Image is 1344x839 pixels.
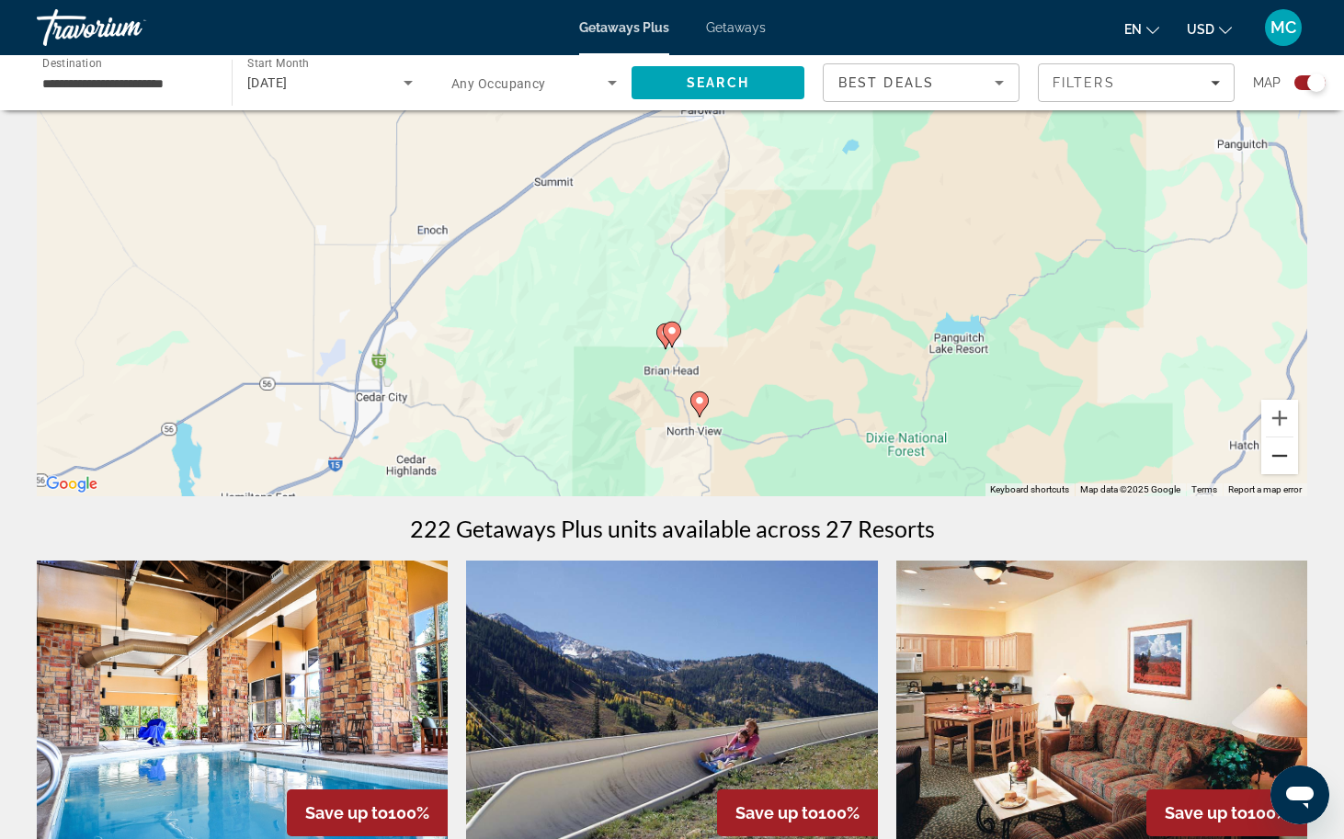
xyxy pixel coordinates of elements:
[41,472,102,496] a: Open this area in Google Maps (opens a new window)
[287,789,448,836] div: 100%
[305,803,388,822] span: Save up to
[838,75,934,90] span: Best Deals
[410,515,935,542] h1: 222 Getaways Plus units available across 27 Resorts
[1253,70,1281,96] span: Map
[1259,8,1307,47] button: User Menu
[37,4,221,51] a: Travorium
[579,20,669,35] a: Getaways Plus
[735,803,818,822] span: Save up to
[247,75,288,90] span: [DATE]
[706,20,766,35] a: Getaways
[1270,765,1329,824] iframe: Button to launch messaging window
[717,789,878,836] div: 100%
[1270,18,1296,37] span: MC
[451,76,546,91] span: Any Occupancy
[1187,22,1214,37] span: USD
[632,66,804,99] button: Search
[1261,400,1298,437] button: Zoom in
[1261,437,1298,474] button: Zoom out
[1165,803,1247,822] span: Save up to
[687,75,749,90] span: Search
[838,72,1004,94] mat-select: Sort by
[1228,484,1302,494] a: Report a map error
[1038,63,1235,102] button: Filters
[42,56,102,69] span: Destination
[1187,16,1232,42] button: Change currency
[1124,16,1159,42] button: Change language
[42,73,208,95] input: Select destination
[1191,484,1217,494] a: Terms (opens in new tab)
[1080,484,1180,494] span: Map data ©2025 Google
[41,472,102,496] img: Google
[1053,75,1115,90] span: Filters
[990,483,1069,496] button: Keyboard shortcuts
[1146,789,1307,836] div: 100%
[1124,22,1142,37] span: en
[247,57,309,70] span: Start Month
